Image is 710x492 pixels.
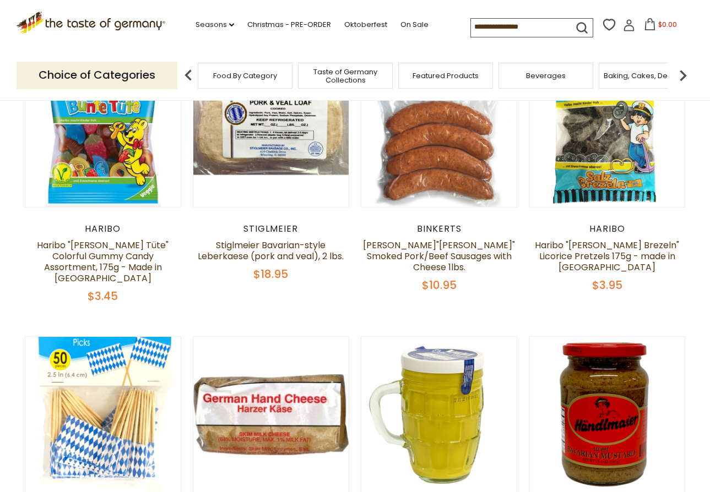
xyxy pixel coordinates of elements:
img: Haribo "Salz Brezeln" Licorice Pretzels 175g - made in Germany [529,51,685,207]
a: Haribo "[PERSON_NAME] Tüte" Colorful Gummy Candy Assortment, 175g - Made in [GEOGRAPHIC_DATA] [37,239,169,285]
img: previous arrow [177,64,199,86]
span: $18.95 [253,266,288,282]
a: [PERSON_NAME]"[PERSON_NAME]" Smoked Pork/Beef Sausages with Cheese 1lbs. [363,239,515,274]
a: Featured Products [413,72,479,80]
img: Stiglmeier Bavarian-style Leberkaese (pork and veal), 2 lbs. [193,51,349,207]
span: $10.95 [422,277,457,293]
div: Haribo [25,223,182,234]
div: Haribo [529,223,686,234]
p: Choice of Categories [17,62,177,89]
img: Haribo "Bunte Tüte" Colorful Gummy Candy Assortment, 175g - Made in Germany [25,51,181,207]
a: Taste of Germany Collections [301,68,389,84]
img: Binkert [361,51,517,207]
a: Stiglmeier Bavarian-style Leberkaese (pork and veal), 2 lbs. [198,239,344,263]
a: Beverages [526,72,566,80]
span: $0.00 [658,20,677,29]
img: next arrow [672,64,694,86]
a: Food By Category [213,72,277,80]
span: $3.45 [88,288,118,304]
div: Stiglmeier [193,223,350,234]
a: Baking, Cakes, Desserts [604,72,689,80]
a: Christmas - PRE-ORDER [247,19,331,31]
a: Seasons [196,19,234,31]
button: $0.00 [637,18,684,35]
a: On Sale [400,19,429,31]
a: Oktoberfest [344,19,387,31]
a: Haribo "[PERSON_NAME] Brezeln" Licorice Pretzels 175g - made in [GEOGRAPHIC_DATA] [535,239,679,274]
div: Binkerts [361,223,518,234]
span: $3.95 [592,277,622,293]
